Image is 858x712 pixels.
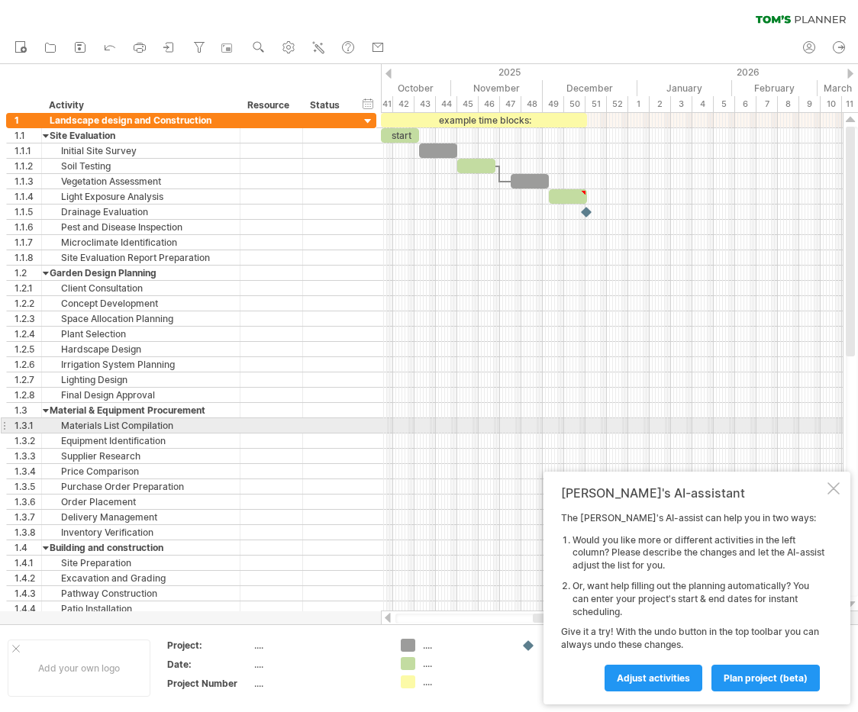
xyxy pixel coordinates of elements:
[50,235,232,250] div: Microclimate Identification
[500,96,521,112] div: 47
[423,675,506,688] div: ....
[310,98,344,113] div: Status
[423,657,506,670] div: ....
[50,525,232,540] div: Inventory Verification
[564,96,585,112] div: 50
[15,510,41,524] div: 1.3.7
[254,677,382,690] div: ....
[50,189,232,204] div: Light Exposure Analysis
[15,128,41,143] div: 1.1
[50,433,232,448] div: Equipment Identification
[381,113,587,127] div: example time blocks:
[573,534,824,572] li: Would you like more or different activities in the left column? Please describe the changes and l...
[50,357,232,372] div: Irrigation System Planning
[15,449,41,463] div: 1.3.3
[50,266,232,280] div: Garden Design Planning
[732,80,818,96] div: February 2026
[15,388,41,402] div: 1.2.8
[605,665,702,691] a: Adjust activities
[50,296,232,311] div: Concept Development
[50,418,232,433] div: Materials List Compilation
[15,495,41,509] div: 1.3.6
[671,96,692,112] div: 3
[15,418,41,433] div: 1.3.1
[15,174,41,188] div: 1.1.3
[15,189,41,204] div: 1.1.4
[50,205,232,219] div: Drainage Evaluation
[15,266,41,280] div: 1.2
[15,311,41,326] div: 1.2.3
[436,96,457,112] div: 44
[372,96,393,112] div: 41
[254,639,382,652] div: ....
[50,250,232,265] div: Site Evaluation Report Preparation
[724,672,808,684] span: plan project (beta)
[799,96,821,112] div: 9
[50,403,232,417] div: Material & Equipment Procurement
[617,672,690,684] span: Adjust activities
[247,98,294,113] div: Resource
[607,96,628,112] div: 52
[15,205,41,219] div: 1.1.5
[15,464,41,478] div: 1.3.4
[15,601,41,616] div: 1.4.4
[15,479,41,494] div: 1.3.5
[457,96,479,112] div: 45
[50,510,232,524] div: Delivery Management
[15,372,41,387] div: 1.2.7
[50,495,232,509] div: Order Placement
[15,433,41,448] div: 1.3.2
[15,235,41,250] div: 1.1.7
[50,540,232,555] div: Building and construction
[585,96,607,112] div: 51
[561,485,824,501] div: [PERSON_NAME]'s AI-assistant
[50,388,232,402] div: Final Design Approval
[561,512,824,691] div: The [PERSON_NAME]'s AI-assist can help you in two ways: Give it a try! With the undo button in th...
[15,296,41,311] div: 1.2.2
[15,540,41,555] div: 1.4
[15,220,41,234] div: 1.1.6
[15,586,41,601] div: 1.4.3
[8,640,150,697] div: Add your own logo
[167,658,251,671] div: Date:
[15,281,41,295] div: 1.2.1
[50,464,232,478] div: Price Comparison
[50,311,232,326] div: Space Allocation Planning
[50,586,232,601] div: Pathway Construction
[167,639,251,652] div: Project:
[50,342,232,356] div: Hardscape Design
[50,372,232,387] div: Lighting Design
[479,96,500,112] div: 46
[15,571,41,585] div: 1.4.2
[423,639,506,652] div: ....
[254,658,382,671] div: ....
[521,96,543,112] div: 48
[50,143,232,158] div: Initial Site Survey
[50,174,232,188] div: Vegetation Assessment
[381,128,419,143] div: start
[15,556,41,570] div: 1.4.1
[50,113,232,127] div: Landscape design and Construction
[15,250,41,265] div: 1.1.8
[50,159,232,173] div: Soil Testing
[50,556,232,570] div: Site Preparation
[49,98,231,113] div: Activity
[15,113,41,127] div: 1
[637,80,732,96] div: January 2026
[778,96,799,112] div: 8
[15,357,41,372] div: 1.2.6
[50,601,232,616] div: Patio Installation
[628,96,650,112] div: 1
[821,96,842,112] div: 10
[711,665,820,691] a: plan project (beta)
[50,571,232,585] div: Excavation and Grading
[356,80,451,96] div: October 2025
[543,80,637,96] div: December 2025
[50,220,232,234] div: Pest and Disease Inspection
[735,96,756,112] div: 6
[15,525,41,540] div: 1.3.8
[414,96,436,112] div: 43
[393,96,414,112] div: 42
[451,80,543,96] div: November 2025
[167,677,251,690] div: Project Number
